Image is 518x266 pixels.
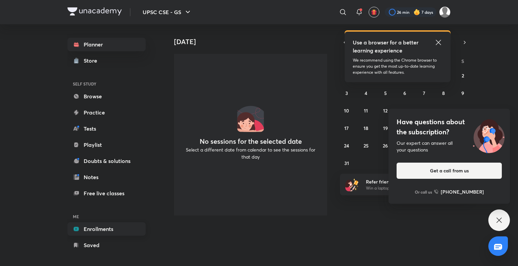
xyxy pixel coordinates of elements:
[364,125,368,131] abbr: August 18, 2025
[442,90,445,96] abbr: August 8, 2025
[422,107,426,114] abbr: August 14, 2025
[397,140,502,153] div: Our expert can answer all your questions
[457,88,468,98] button: August 9, 2025
[438,88,449,98] button: August 8, 2025
[67,78,146,90] h6: SELF STUDY
[419,88,429,98] button: August 7, 2025
[383,107,387,114] abbr: August 12, 2025
[67,138,146,152] a: Playlist
[383,125,388,131] abbr: August 19, 2025
[67,122,146,135] a: Tests
[439,6,451,18] img: Abhijeet Srivastav
[67,7,122,17] a: Company Logo
[67,170,146,184] a: Notes
[397,117,502,137] h4: Have questions about the subscription?
[344,142,349,149] abbr: August 24, 2025
[361,105,371,116] button: August 11, 2025
[438,105,449,116] button: August 15, 2025
[67,38,146,51] a: Planner
[441,107,446,114] abbr: August 15, 2025
[384,90,387,96] abbr: August 5, 2025
[380,88,391,98] button: August 5, 2025
[369,7,379,18] button: avatar
[361,123,371,133] button: August 18, 2025
[182,146,319,160] p: Select a different date from calendar to see the sessions for that day
[200,137,302,145] h4: No sessions for the selected date
[139,5,196,19] button: UPSC CSE - GS
[364,142,369,149] abbr: August 25, 2025
[237,105,264,132] img: No events
[67,90,146,103] a: Browse
[84,57,101,65] div: Store
[457,70,468,81] button: August 2, 2025
[67,154,146,168] a: Doubts & solutions
[341,88,352,98] button: August 3, 2025
[461,58,464,64] abbr: Saturday
[462,72,464,79] abbr: August 2, 2025
[397,163,502,179] button: Get a call from us
[361,88,371,98] button: August 4, 2025
[67,54,146,67] a: Store
[341,123,352,133] button: August 17, 2025
[365,90,367,96] abbr: August 4, 2025
[383,142,388,149] abbr: August 26, 2025
[366,185,449,191] p: Win a laptop, vouchers & more
[341,158,352,168] button: August 31, 2025
[361,140,371,151] button: August 25, 2025
[423,90,425,96] abbr: August 7, 2025
[344,160,349,166] abbr: August 31, 2025
[67,238,146,252] a: Saved
[419,105,429,116] button: August 14, 2025
[353,57,442,75] p: We recommend using the Chrome browser to ensure you get the most up-to-date learning experience w...
[457,105,468,116] button: August 16, 2025
[441,188,484,195] h6: [PHONE_NUMBER]
[353,38,420,55] h5: Use a browser for a better learning experience
[460,107,465,114] abbr: August 16, 2025
[344,107,349,114] abbr: August 10, 2025
[403,90,406,96] abbr: August 6, 2025
[67,211,146,222] h6: ME
[344,125,349,131] abbr: August 17, 2025
[467,117,510,153] img: ttu_illustration_new.svg
[399,105,410,116] button: August 13, 2025
[67,222,146,236] a: Enrollments
[380,123,391,133] button: August 19, 2025
[364,107,368,114] abbr: August 11, 2025
[380,140,391,151] button: August 26, 2025
[366,178,449,185] h6: Refer friends
[434,188,484,195] a: [PHONE_NUMBER]
[399,88,410,98] button: August 6, 2025
[415,189,432,195] p: Or call us
[341,105,352,116] button: August 10, 2025
[67,187,146,200] a: Free live classes
[174,38,333,46] h4: [DATE]
[413,9,420,15] img: streak
[461,90,464,96] abbr: August 9, 2025
[380,105,391,116] button: August 12, 2025
[371,9,377,15] img: avatar
[345,178,359,191] img: referral
[67,106,146,119] a: Practice
[341,140,352,151] button: August 24, 2025
[402,107,407,114] abbr: August 13, 2025
[67,7,122,15] img: Company Logo
[345,90,348,96] abbr: August 3, 2025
